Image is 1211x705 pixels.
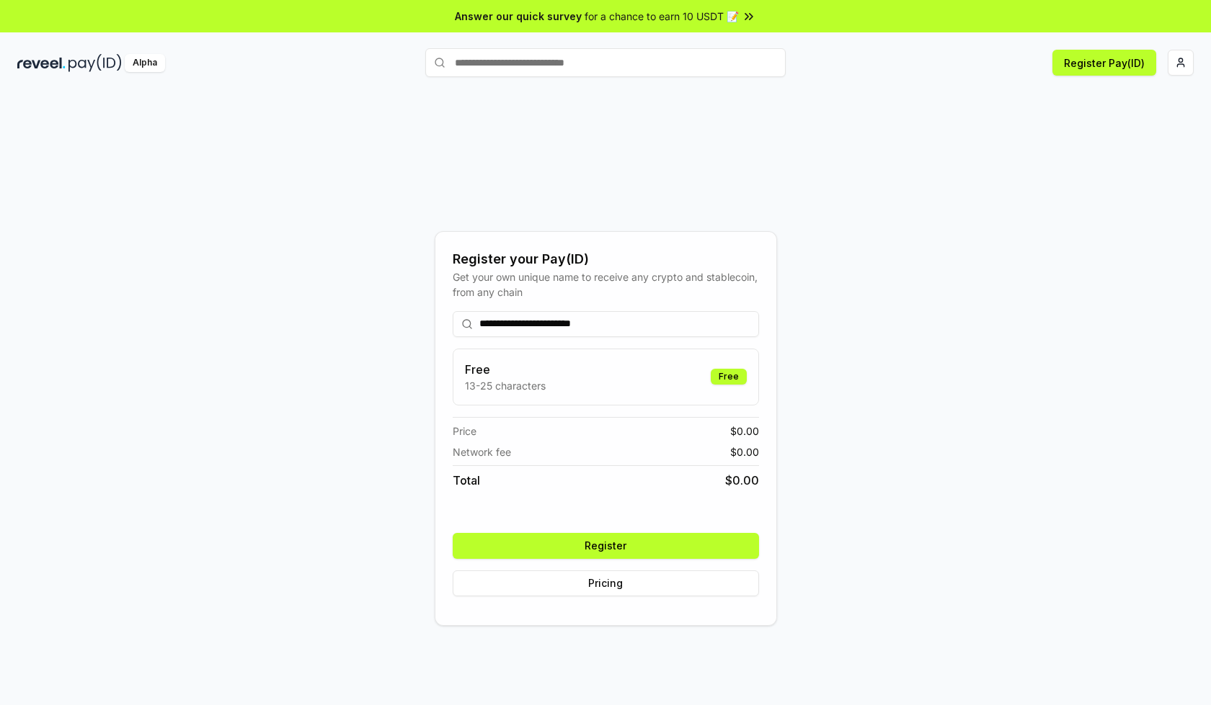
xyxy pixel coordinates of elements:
span: for a chance to earn 10 USDT 📝 [585,9,739,24]
button: Register Pay(ID) [1052,50,1156,76]
span: Price [453,423,476,439]
p: 13-25 characters [465,378,546,393]
span: $ 0.00 [725,472,759,489]
span: $ 0.00 [730,423,759,439]
div: Register your Pay(ID) [453,249,759,269]
button: Pricing [453,570,759,596]
div: Free [711,369,747,385]
div: Get your own unique name to receive any crypto and stablecoin, from any chain [453,269,759,300]
span: Network fee [453,444,511,459]
div: Alpha [125,54,165,72]
img: pay_id [68,54,122,72]
img: reveel_dark [17,54,66,72]
span: Answer our quick survey [455,9,582,24]
button: Register [453,533,759,559]
span: Total [453,472,480,489]
h3: Free [465,361,546,378]
span: $ 0.00 [730,444,759,459]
